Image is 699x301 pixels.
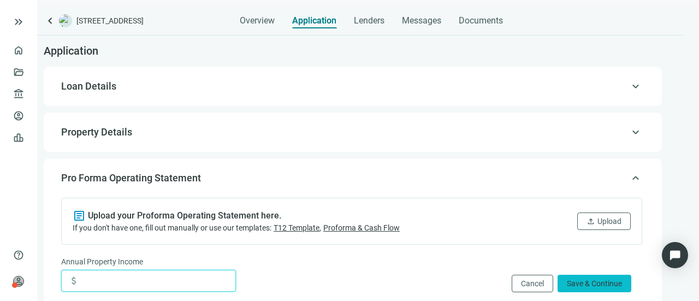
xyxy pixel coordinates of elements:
[61,256,143,268] span: Annual Property Income
[59,14,72,27] img: deal-logo
[521,279,544,288] span: Cancel
[577,213,631,230] button: uploadUpload
[402,15,441,26] span: Messages
[567,279,622,288] span: Save & Continue
[512,275,553,292] button: Cancel
[662,242,688,268] div: Open Intercom Messenger
[61,80,116,92] span: Loan Details
[73,222,400,233] div: If you don't have one, fill out manually or use our templates: ,
[44,44,98,57] span: Application
[88,210,281,221] h4: Upload your Proforma Operating Statement here.
[61,126,132,138] span: Property Details
[13,276,24,287] span: person
[274,223,319,232] span: T12 Template
[44,14,57,27] a: keyboard_arrow_left
[12,15,25,28] button: keyboard_double_arrow_right
[323,223,400,232] span: Proforma & Cash Flow
[292,15,336,26] span: Application
[13,88,21,99] span: account_balance
[354,15,384,26] span: Lenders
[459,15,503,26] span: Documents
[13,250,24,261] span: help
[587,217,595,226] span: upload
[76,15,144,26] span: [STREET_ADDRESS]
[73,209,86,222] span: article
[68,275,79,286] span: attach_money
[240,15,275,26] span: Overview
[597,217,621,226] span: Upload
[61,172,201,184] span: Pro Forma Operating Statement
[558,275,631,292] button: Save & Continue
